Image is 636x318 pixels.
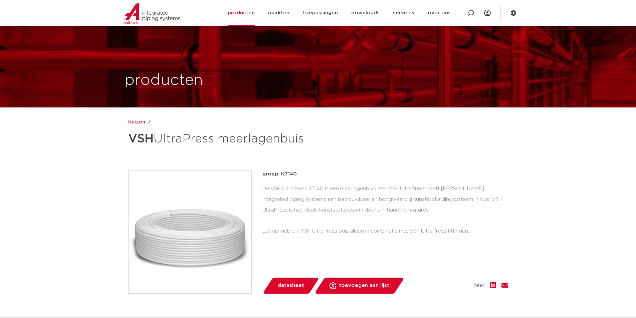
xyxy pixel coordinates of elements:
[278,280,304,291] span: datasheet
[129,171,251,293] img: Product Image for VSH UltraPress meerlagenbuis
[128,133,154,145] strong: VSH
[262,170,508,178] p: groep: K7140
[262,184,508,237] div: De VSH UltraPress K7140 is een meerlagenbuis. Met VSH UltraPress heeft [PERSON_NAME] integrated p...
[262,278,319,294] a: datasheet
[339,280,389,291] span: toevoegen aan lijst
[125,70,203,91] h1: producten
[473,282,485,290] span: deel:
[128,118,145,126] a: buizen
[128,129,379,149] h1: UltraPress meerlagenbuis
